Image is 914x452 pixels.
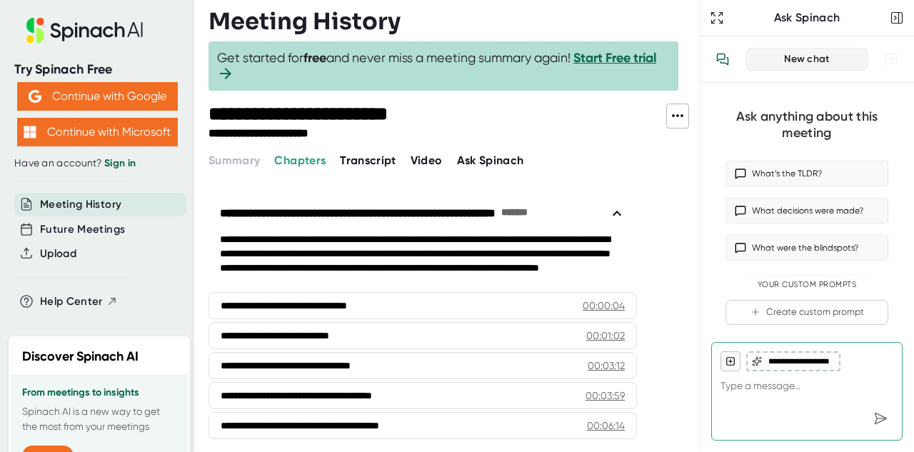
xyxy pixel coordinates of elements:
[17,118,178,146] button: Continue with Microsoft
[22,347,139,366] h2: Discover Spinach AI
[209,8,401,35] h3: Meeting History
[303,50,326,66] b: free
[22,404,176,434] p: Spinach AI is a new way to get the most from your meetings
[209,152,260,169] button: Summary
[274,154,326,167] span: Chapters
[209,154,260,167] span: Summary
[727,11,887,25] div: Ask Spinach
[340,154,396,167] span: Transcript
[29,90,41,103] img: Aehbyd4JwY73AAAAAElFTkSuQmCC
[707,8,727,28] button: Expand to Ask Spinach page
[40,293,118,310] button: Help Center
[725,280,888,290] div: Your Custom Prompts
[755,53,859,66] div: New chat
[708,45,737,74] button: View conversation history
[725,198,888,224] button: What decisions were made?
[588,358,625,373] div: 00:03:12
[40,221,125,238] button: Future Meetings
[725,161,888,186] button: What’s the TLDR?
[587,418,625,433] div: 00:06:14
[17,82,178,111] button: Continue with Google
[22,387,176,398] h3: From meetings to insights
[40,196,121,213] button: Meeting History
[725,109,888,141] div: Ask anything about this meeting
[411,152,443,169] button: Video
[457,154,524,167] span: Ask Spinach
[104,157,136,169] a: Sign in
[40,293,103,310] span: Help Center
[274,152,326,169] button: Chapters
[586,388,625,403] div: 00:03:59
[725,235,888,261] button: What were the blindspots?
[573,50,656,66] a: Start Free trial
[217,50,670,82] span: Get started for and never miss a meeting summary again!
[868,406,893,431] div: Send message
[725,300,888,325] button: Create custom prompt
[14,157,180,170] div: Have an account?
[586,328,625,343] div: 00:01:02
[887,8,907,28] button: Close conversation sidebar
[40,246,76,262] button: Upload
[411,154,443,167] span: Video
[340,152,396,169] button: Transcript
[583,298,625,313] div: 00:00:04
[14,61,180,78] div: Try Spinach Free
[457,152,524,169] button: Ask Spinach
